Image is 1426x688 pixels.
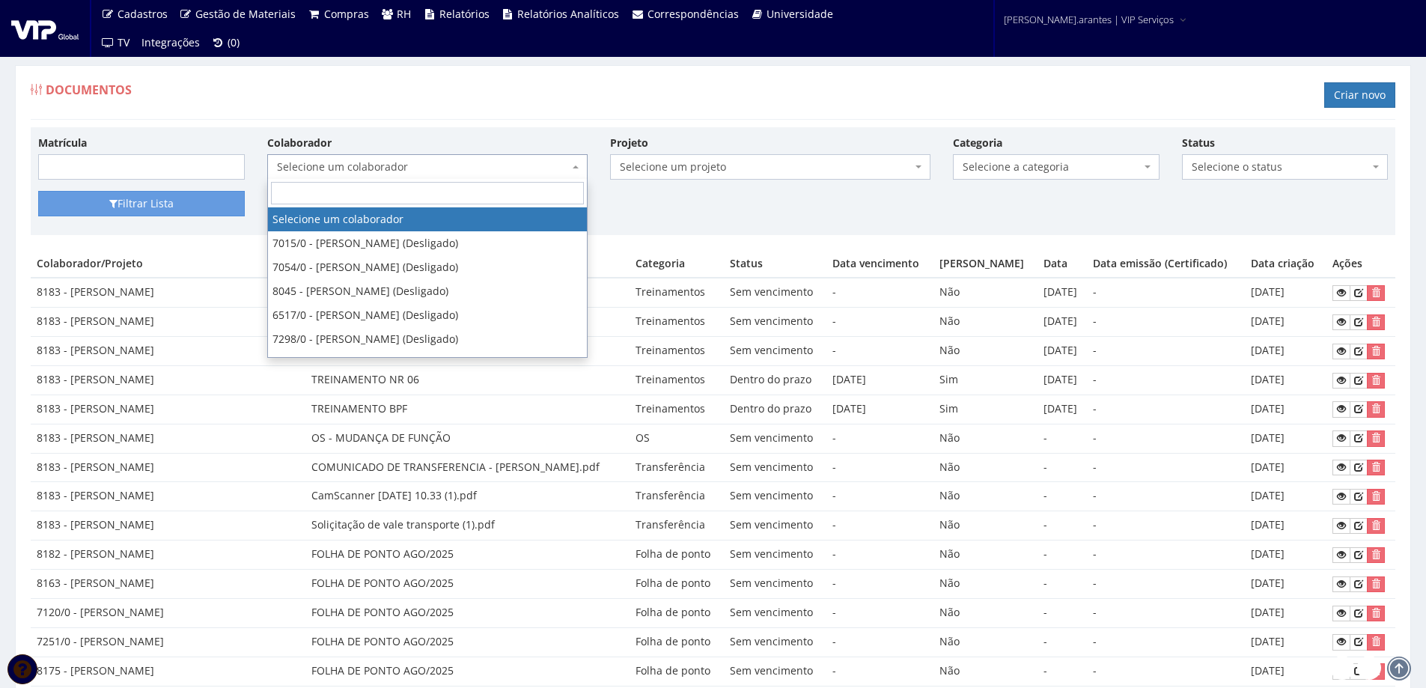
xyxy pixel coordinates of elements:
[630,570,723,599] td: Folha de ponto
[31,278,305,307] td: 8183 - [PERSON_NAME]
[826,424,933,453] td: -
[268,303,587,327] li: 6517/0 - [PERSON_NAME] (Desligado)
[1087,337,1245,366] td: -
[1087,365,1245,395] td: -
[305,570,630,599] td: FOLHA DE PONTO AGO/2025
[1087,657,1245,686] td: -
[724,424,826,453] td: Sem vencimento
[1037,308,1087,337] td: [DATE]
[31,337,305,366] td: 8183 - [PERSON_NAME]
[724,598,826,627] td: Sem vencimento
[268,279,587,303] li: 8045 - [PERSON_NAME] (Desligado)
[1245,453,1326,482] td: [DATE]
[933,453,1037,482] td: Não
[1326,250,1395,278] th: Ações
[630,627,723,657] td: Folha de ponto
[933,541,1037,570] td: Não
[268,207,587,231] li: Selecione um colaborador
[933,627,1037,657] td: Não
[724,453,826,482] td: Sem vencimento
[1245,365,1326,395] td: [DATE]
[1245,570,1326,599] td: [DATE]
[724,250,826,278] th: Status
[195,7,296,21] span: Gestão de Materiais
[1087,570,1245,599] td: -
[724,337,826,366] td: Sem vencimento
[1182,154,1389,180] span: Selecione o status
[439,7,490,21] span: Relatórios
[1037,657,1087,686] td: -
[724,511,826,541] td: Sem vencimento
[1087,598,1245,627] td: -
[324,7,369,21] span: Compras
[826,627,933,657] td: -
[610,136,648,150] label: Projeto
[630,395,723,424] td: Treinamentos
[118,7,168,21] span: Cadastros
[933,511,1037,541] td: Não
[305,657,630,686] td: FOLHA DE PONTO AGO/2025
[826,308,933,337] td: -
[1087,250,1245,278] th: Data emissão (Certificado)
[1245,250,1326,278] th: Data criação
[826,482,933,511] td: -
[1324,82,1395,108] a: Criar novo
[933,598,1037,627] td: Não
[305,424,630,453] td: OS - MUDANÇA DE FUNÇÃO
[1245,627,1326,657] td: [DATE]
[826,337,933,366] td: -
[1037,453,1087,482] td: -
[1037,541,1087,570] td: -
[933,657,1037,686] td: Não
[826,365,933,395] td: [DATE]
[206,28,246,57] a: (0)
[95,28,135,57] a: TV
[1087,511,1245,541] td: -
[724,541,826,570] td: Sem vencimento
[397,7,411,21] span: RH
[648,7,739,21] span: Correspondências
[630,482,723,511] td: Transferência
[826,511,933,541] td: -
[953,136,1002,150] label: Categoria
[1245,424,1326,453] td: [DATE]
[1037,482,1087,511] td: -
[826,657,933,686] td: -
[724,570,826,599] td: Sem vencimento
[826,250,933,278] th: Data vencimento
[1087,627,1245,657] td: -
[46,82,132,98] span: Documentos
[1245,308,1326,337] td: [DATE]
[933,250,1037,278] th: [PERSON_NAME]
[630,453,723,482] td: Transferência
[1087,308,1245,337] td: -
[1037,337,1087,366] td: [DATE]
[610,154,930,180] span: Selecione um projeto
[305,482,630,511] td: CamScanner [DATE] 10.33 (1).pdf
[630,657,723,686] td: Folha de ponto
[31,541,305,570] td: 8182 - [PERSON_NAME]
[1037,511,1087,541] td: -
[1245,598,1326,627] td: [DATE]
[1037,365,1087,395] td: [DATE]
[305,627,630,657] td: FOLHA DE PONTO AGO/2025
[31,482,305,511] td: 8183 - [PERSON_NAME]
[630,511,723,541] td: Transferência
[933,424,1037,453] td: Não
[31,453,305,482] td: 8183 - [PERSON_NAME]
[933,482,1037,511] td: Não
[1245,337,1326,366] td: [DATE]
[268,351,587,375] li: 7347/0 - [PERSON_NAME] (Desligado)
[933,308,1037,337] td: Não
[31,395,305,424] td: 8183 - [PERSON_NAME]
[1245,278,1326,307] td: [DATE]
[305,541,630,570] td: FOLHA DE PONTO AGO/2025
[826,278,933,307] td: -
[141,35,200,49] span: Integrações
[1182,136,1215,150] label: Status
[38,136,87,150] label: Matrícula
[1004,12,1174,27] span: [PERSON_NAME].arantes | VIP Serviços
[267,154,588,180] span: Selecione um colaborador
[31,511,305,541] td: 8183 - [PERSON_NAME]
[826,395,933,424] td: [DATE]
